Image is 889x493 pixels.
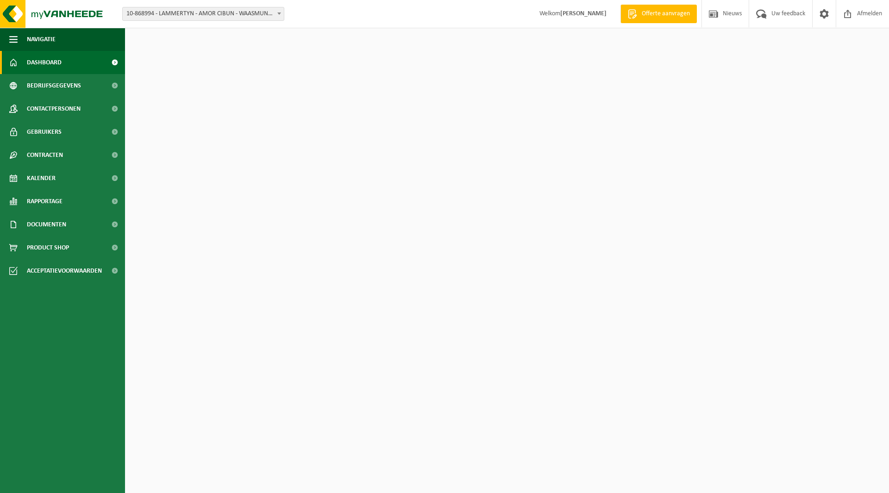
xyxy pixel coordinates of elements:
strong: [PERSON_NAME] [560,10,607,17]
span: Rapportage [27,190,63,213]
span: Documenten [27,213,66,236]
span: Offerte aanvragen [639,9,692,19]
span: Navigatie [27,28,56,51]
span: Gebruikers [27,120,62,144]
span: Dashboard [27,51,62,74]
a: Offerte aanvragen [620,5,697,23]
span: Acceptatievoorwaarden [27,259,102,282]
span: 10-868994 - LAMMERTYN - AMOR CIBUN - WAASMUNSTER [123,7,284,20]
span: Contracten [27,144,63,167]
span: Kalender [27,167,56,190]
span: 10-868994 - LAMMERTYN - AMOR CIBUN - WAASMUNSTER [122,7,284,21]
span: Product Shop [27,236,69,259]
span: Bedrijfsgegevens [27,74,81,97]
span: Contactpersonen [27,97,81,120]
